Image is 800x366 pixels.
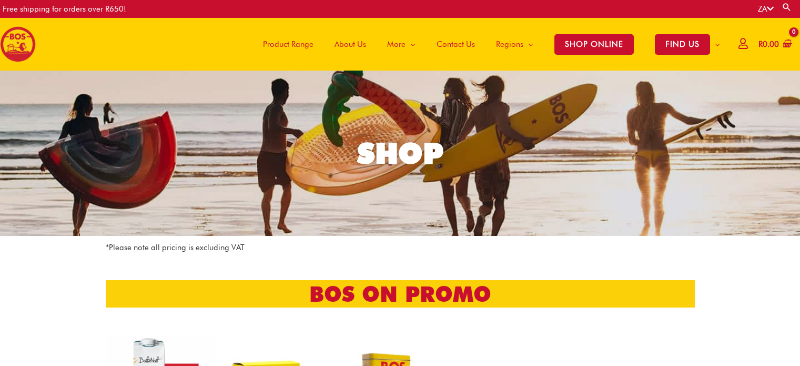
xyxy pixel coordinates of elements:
span: SHOP ONLINE [554,34,634,55]
span: R [758,39,763,49]
a: About Us [324,18,377,71]
a: Regions [485,18,544,71]
nav: Site Navigation [245,18,731,71]
span: FIND US [655,34,710,55]
a: More [377,18,426,71]
div: SHOP [357,139,443,168]
a: View Shopping Cart, empty [756,33,792,56]
span: About Us [335,28,366,60]
span: Regions [496,28,523,60]
a: Search button [782,2,792,12]
h2: bos on promo [106,280,695,308]
a: ZA [758,4,774,14]
span: Contact Us [437,28,475,60]
span: Product Range [263,28,313,60]
a: SHOP ONLINE [544,18,644,71]
bdi: 0.00 [758,39,779,49]
span: More [387,28,406,60]
a: Product Range [252,18,324,71]
p: *Please note all pricing is excluding VAT [106,241,695,254]
a: Contact Us [426,18,485,71]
